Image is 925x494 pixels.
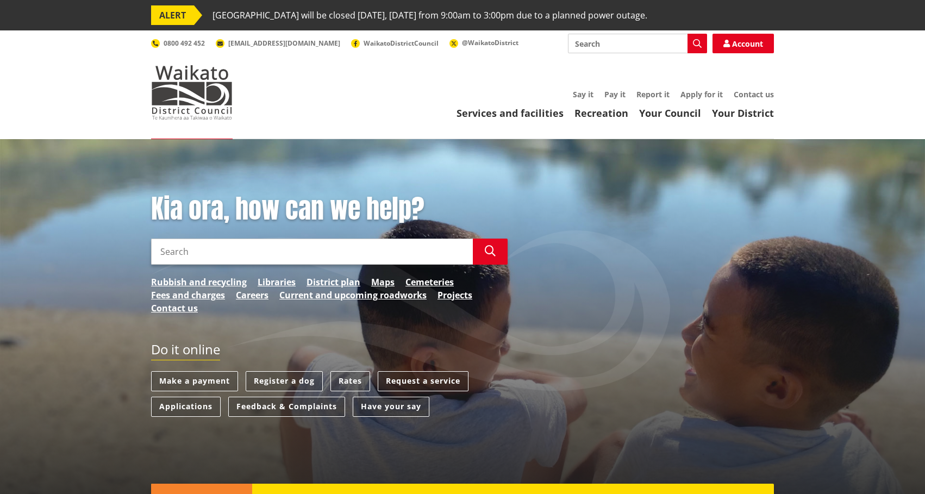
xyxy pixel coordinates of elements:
a: Account [712,34,774,53]
h2: Do it online [151,342,220,361]
h1: Kia ora, how can we help? [151,193,508,225]
img: Waikato District Council - Te Kaunihera aa Takiwaa o Waikato [151,65,233,120]
span: [GEOGRAPHIC_DATA] will be closed [DATE], [DATE] from 9:00am to 3:00pm due to a planned power outage. [212,5,647,25]
span: WaikatoDistrictCouncil [364,39,439,48]
span: 0800 492 452 [164,39,205,48]
a: Request a service [378,371,468,391]
a: Applications [151,397,221,417]
a: Cemeteries [405,276,454,289]
a: District plan [307,276,360,289]
a: Report it [636,89,670,99]
a: Libraries [258,276,296,289]
input: Search input [151,239,473,265]
a: Make a payment [151,371,238,391]
a: Maps [371,276,395,289]
a: [EMAIL_ADDRESS][DOMAIN_NAME] [216,39,340,48]
a: Recreation [574,107,628,120]
a: Say it [573,89,593,99]
a: Current and upcoming roadworks [279,289,427,302]
a: Contact us [151,302,198,315]
a: Apply for it [680,89,723,99]
span: [EMAIL_ADDRESS][DOMAIN_NAME] [228,39,340,48]
a: Projects [437,289,472,302]
a: Fees and charges [151,289,225,302]
a: Your Council [639,107,701,120]
a: @WaikatoDistrict [449,38,518,47]
a: Pay it [604,89,626,99]
a: Services and facilities [457,107,564,120]
a: Contact us [734,89,774,99]
a: WaikatoDistrictCouncil [351,39,439,48]
a: 0800 492 452 [151,39,205,48]
a: Your District [712,107,774,120]
span: @WaikatoDistrict [462,38,518,47]
a: Feedback & Complaints [228,397,345,417]
a: Have your say [353,397,429,417]
a: Careers [236,289,268,302]
span: ALERT [151,5,194,25]
a: Register a dog [246,371,323,391]
a: Rates [330,371,370,391]
a: Rubbish and recycling [151,276,247,289]
input: Search input [568,34,707,53]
